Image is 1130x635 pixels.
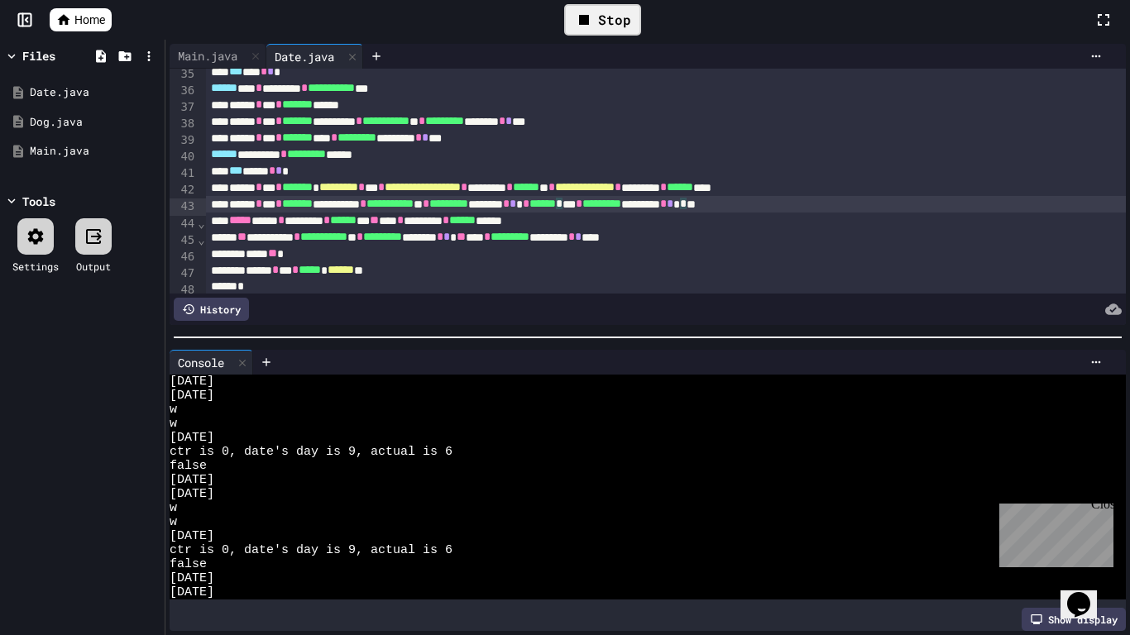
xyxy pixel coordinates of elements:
[170,473,214,487] span: [DATE]
[170,182,197,198] div: 42
[170,132,197,149] div: 39
[170,487,214,501] span: [DATE]
[174,298,249,321] div: History
[170,249,197,265] div: 46
[7,7,114,105] div: Chat with us now!Close
[50,8,112,31] a: Home
[22,193,55,210] div: Tools
[170,116,197,132] div: 38
[30,84,159,101] div: Date.java
[74,12,105,28] span: Home
[170,350,253,375] div: Console
[170,149,197,165] div: 40
[170,83,197,99] div: 36
[170,459,207,473] span: false
[1061,569,1113,618] iframe: chat widget
[1022,608,1126,631] div: Show display
[170,557,207,571] span: false
[170,529,214,543] span: [DATE]
[197,217,205,230] span: Fold line
[170,282,197,298] div: 48
[170,585,214,599] span: [DATE]
[993,497,1113,567] iframe: chat widget
[197,233,205,246] span: Fold line
[170,417,177,431] span: w
[170,232,197,249] div: 45
[170,501,177,515] span: w
[170,265,197,282] div: 47
[22,47,55,64] div: Files
[266,44,363,69] div: Date.java
[170,389,214,403] span: [DATE]
[266,48,342,65] div: Date.java
[170,198,197,215] div: 43
[30,114,159,131] div: Dog.java
[76,259,111,274] div: Output
[564,4,641,36] div: Stop
[170,66,197,83] div: 35
[170,543,452,557] span: ctr is 0, date's day is 9, actual is 6
[170,99,197,116] div: 37
[170,47,246,64] div: Main.java
[170,571,214,585] span: [DATE]
[12,259,59,274] div: Settings
[30,143,159,160] div: Main.java
[170,354,232,371] div: Console
[170,216,197,232] div: 44
[170,403,177,417] span: w
[170,44,266,69] div: Main.java
[170,375,214,389] span: [DATE]
[170,515,177,529] span: w
[170,431,214,445] span: [DATE]
[170,165,197,182] div: 41
[170,445,452,459] span: ctr is 0, date's day is 9, actual is 6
